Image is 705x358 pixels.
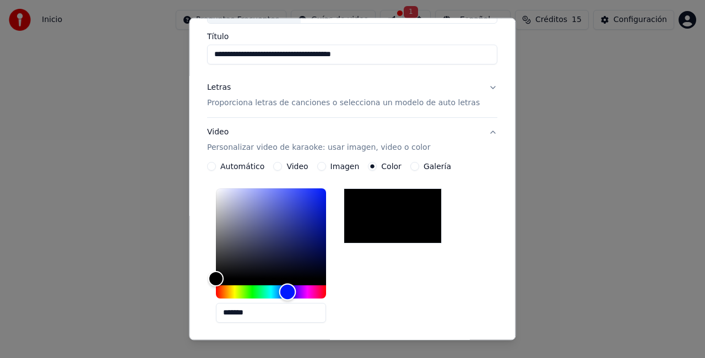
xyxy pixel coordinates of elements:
[216,285,326,299] div: Hue
[207,82,231,93] div: Letras
[207,142,430,153] p: Personalizar video de karaoke: usar imagen, video o color
[216,188,326,279] div: Color
[207,32,497,40] label: Título
[287,162,308,170] label: Video
[207,118,497,162] button: VideoPersonalizar video de karaoke: usar imagen, video o color
[207,127,430,153] div: Video
[207,97,480,109] p: Proporciona letras de canciones o selecciona un modelo de auto letras
[424,162,451,170] label: Galería
[382,162,402,170] label: Color
[207,73,497,117] button: LetrasProporciona letras de canciones o selecciona un modelo de auto letras
[330,162,360,170] label: Imagen
[220,162,264,170] label: Automático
